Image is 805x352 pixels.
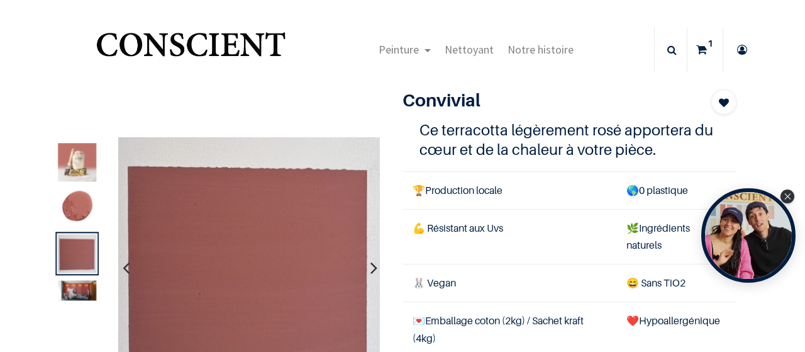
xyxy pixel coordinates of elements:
[780,190,794,203] div: Close Tolstoy widget
[616,264,736,302] td: ans TiO2
[616,171,736,209] td: 0 plastique
[711,89,736,115] button: Add to wishlist
[508,42,574,57] span: Notre histoire
[687,28,723,72] a: 1
[419,120,720,159] h4: Ce terracotta légèrement rosé apportera du cœur et de la chaleur à votre pièce.
[379,42,419,57] span: Peinture
[413,276,456,289] span: 🐰 Vegan
[626,276,647,289] span: 😄 S
[402,171,616,209] td: Production locale
[58,234,96,273] img: Product image
[719,95,729,110] span: Add to wishlist
[372,28,438,72] a: Peinture
[445,42,494,57] span: Nettoyant
[94,25,288,75] a: Logo of Conscient
[413,184,425,196] span: 🏆
[626,184,639,196] span: 🌎
[58,189,96,227] img: Product image
[701,188,796,283] div: Tolstoy bubble widget
[626,222,639,234] span: 🌿
[701,188,796,283] div: Open Tolstoy widget
[58,143,96,181] img: Product image
[413,314,425,327] span: 💌
[413,222,503,234] span: 💪 Résistant aux Uvs
[402,89,686,111] h1: Convivial
[701,188,796,283] div: Open Tolstoy
[616,209,736,264] td: Ingrédients naturels
[58,280,96,300] img: Product image
[704,37,716,50] sup: 1
[94,25,288,75] img: Conscient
